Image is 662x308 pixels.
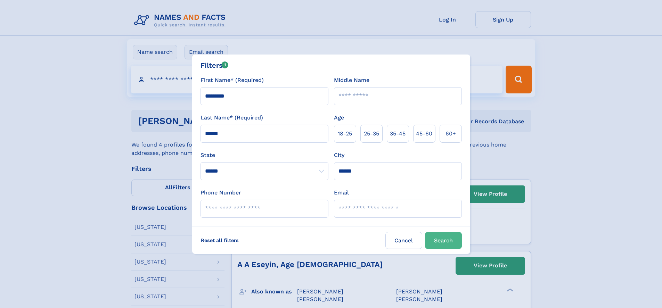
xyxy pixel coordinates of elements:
span: 25‑35 [364,130,379,138]
label: Middle Name [334,76,369,84]
label: Age [334,114,344,122]
span: 18‑25 [338,130,352,138]
label: City [334,151,344,159]
span: 35‑45 [390,130,406,138]
label: Last Name* (Required) [201,114,263,122]
label: First Name* (Required) [201,76,264,84]
label: Email [334,189,349,197]
span: 45‑60 [416,130,432,138]
div: Filters [201,60,229,70]
label: Phone Number [201,189,241,197]
span: 60+ [446,130,456,138]
button: Search [425,232,462,249]
label: Cancel [385,232,422,249]
label: Reset all filters [196,232,243,249]
label: State [201,151,328,159]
